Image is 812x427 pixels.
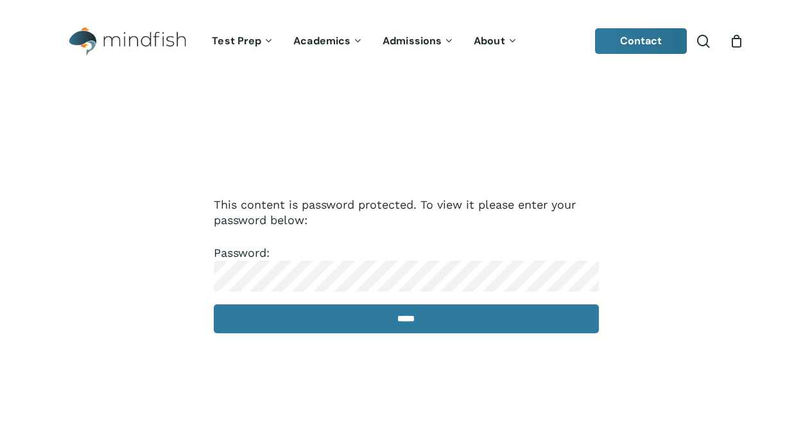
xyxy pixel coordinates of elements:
[595,28,687,54] a: Contact
[474,34,505,48] span: About
[212,34,261,48] span: Test Prep
[373,36,464,47] a: Admissions
[214,197,599,245] p: This content is password protected. To view it please enter your password below:
[284,36,373,47] a: Academics
[383,34,442,48] span: Admissions
[51,17,761,65] header: Main Menu
[214,246,599,282] label: Password:
[620,34,662,48] span: Contact
[293,34,350,48] span: Academics
[464,36,528,47] a: About
[214,261,599,292] input: Password:
[202,17,527,65] nav: Main Menu
[202,36,284,47] a: Test Prep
